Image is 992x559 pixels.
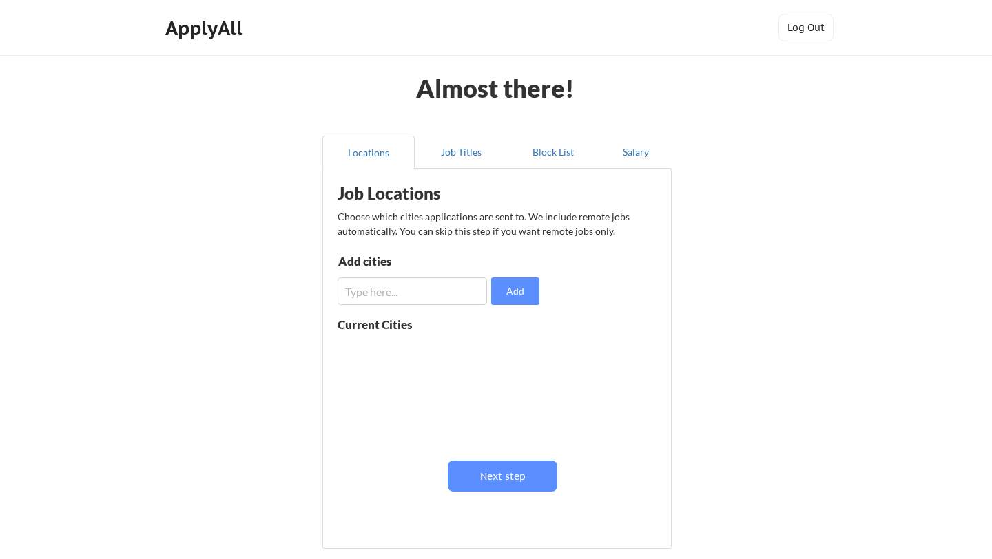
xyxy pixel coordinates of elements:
[338,255,481,267] div: Add cities
[448,461,557,492] button: Next step
[599,136,672,169] button: Salary
[338,277,487,305] input: Type here...
[415,136,507,169] button: Job Titles
[400,76,592,101] div: Almost there!
[165,17,247,40] div: ApplyAll
[491,277,539,305] button: Add
[507,136,599,169] button: Block List
[778,14,834,41] button: Log Out
[338,319,442,330] div: Current Cities
[322,136,415,169] button: Locations
[338,185,511,202] div: Job Locations
[338,209,654,238] div: Choose which cities applications are sent to. We include remote jobs automatically. You can skip ...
